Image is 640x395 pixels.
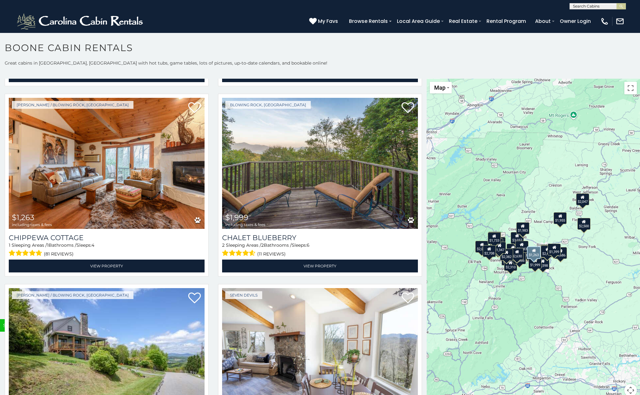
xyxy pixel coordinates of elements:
[9,242,10,248] span: 1
[225,101,311,109] a: Blowing Rock, [GEOGRAPHIC_DATA]
[536,257,549,269] div: $2,598
[624,82,637,94] button: Toggle fullscreen view
[222,242,225,248] span: 2
[554,212,567,224] div: $1,955
[510,248,523,260] div: $2,630
[394,16,443,27] a: Local Area Guide
[318,17,338,25] span: My Favs
[516,222,529,234] div: $1,983
[554,247,567,259] div: $1,686
[528,257,542,269] div: $1,999
[47,242,49,248] span: 1
[225,291,262,299] a: Seven Devils
[430,82,452,93] button: Change map style
[483,16,529,27] a: Rental Program
[500,249,513,261] div: $2,382
[434,84,445,91] span: Map
[9,242,205,258] div: Sleeping Areas / Bathrooms / Sleeps:
[91,242,94,248] span: 4
[548,244,561,255] div: $1,399
[225,213,248,222] span: $1,999
[188,292,201,305] a: Add to favorites
[9,98,205,229] img: Chippewa Cottage
[616,17,624,26] img: mail-regular-white.png
[402,292,414,305] a: Add to favorites
[513,252,526,264] div: $2,366
[222,234,418,242] a: Chalet Blueberry
[541,245,554,257] div: $2,085
[222,242,418,258] div: Sleeping Areas / Bathrooms / Sleeps:
[488,232,501,244] div: $1,882
[188,102,201,115] a: Add to favorites
[541,245,554,257] div: $2,411
[490,238,503,250] div: $1,236
[9,98,205,229] a: Chippewa Cottage $1,263 including taxes & fees
[493,242,506,254] div: $1,347
[307,242,310,248] span: 6
[257,250,286,258] span: (11 reviews)
[44,250,74,258] span: (81 reviews)
[12,213,34,222] span: $1,263
[16,12,146,31] img: White-1-2.png
[9,260,205,272] a: View Property
[576,193,589,205] div: $2,047
[504,259,517,271] div: $2,310
[487,232,501,244] div: $1,733
[557,16,594,27] a: Owner Login
[222,98,418,229] a: Chalet Blueberry $1,999 including taxes & fees
[309,17,340,25] a: My Favs
[532,16,554,27] a: About
[222,98,418,229] img: Chalet Blueberry
[222,260,418,272] a: View Property
[261,242,264,248] span: 2
[12,223,52,227] span: including taxes & fees
[527,246,541,259] div: $1,263
[9,234,205,242] a: Chippewa Cottage
[482,245,496,257] div: $2,708
[577,218,590,230] div: $2,500
[402,102,414,115] a: Add to favorites
[12,291,133,299] a: [PERSON_NAME] / Blowing Rock, [GEOGRAPHIC_DATA]
[475,241,488,253] div: $2,086
[12,101,133,109] a: [PERSON_NAME] / Blowing Rock, [GEOGRAPHIC_DATA]
[515,241,528,253] div: $2,183
[510,232,523,244] div: $3,037
[446,16,481,27] a: Real Estate
[600,17,609,26] img: phone-regular-white.png
[225,223,265,227] span: including taxes & fees
[346,16,391,27] a: Browse Rentals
